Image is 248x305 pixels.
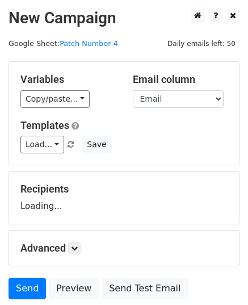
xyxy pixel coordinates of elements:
[49,278,99,299] a: Preview
[20,183,228,195] h5: Recipients
[20,73,116,86] h5: Variables
[133,73,228,86] h5: Email column
[163,37,239,50] span: Daily emails left: 50
[82,136,111,153] button: Save
[20,90,90,108] a: Copy/paste...
[102,278,188,299] a: Send Test Email
[20,183,228,212] div: Loading...
[20,136,64,153] a: Load...
[20,119,69,131] a: Templates
[20,242,228,254] h5: Advanced
[9,39,118,48] small: Google Sheet:
[9,9,239,28] h2: New Campaign
[163,39,239,48] a: Daily emails left: 50
[60,39,117,48] a: Patch Number 4
[9,278,46,299] a: Send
